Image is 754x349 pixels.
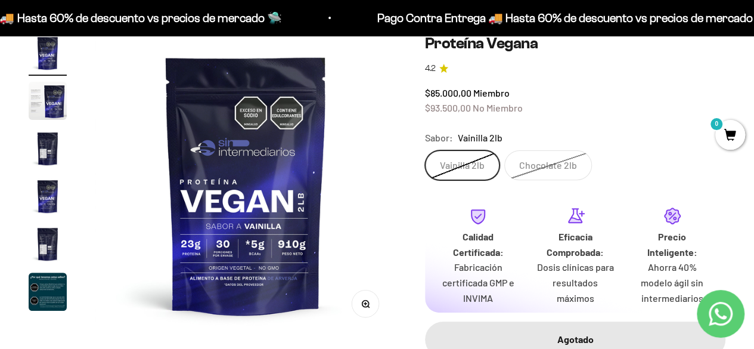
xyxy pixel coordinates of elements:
[452,231,503,258] strong: Calidad Certificada:
[95,34,396,335] img: Proteína Vegana
[29,177,67,215] img: Proteína Vegana
[439,260,517,305] p: Fabricación certificada GMP e INVIMA
[449,332,702,347] div: Agotado
[458,130,502,146] span: Vainilla 2lb
[473,87,510,98] span: Miembro
[29,225,67,267] button: Ir al artículo 5
[536,260,614,305] p: Dosis clínicas para resultados máximos
[647,231,697,258] strong: Precio Inteligente:
[29,82,67,120] img: Proteína Vegana
[29,177,67,219] button: Ir al artículo 4
[547,231,604,258] strong: Eficacia Comprobada:
[29,34,67,76] button: Ir al artículo 1
[425,62,725,75] a: 4.24.2 de 5.0 estrellas
[709,117,724,131] mark: 0
[29,129,67,168] img: Proteína Vegana
[29,82,67,123] button: Ir al artículo 2
[473,102,523,113] span: No Miembro
[633,260,711,305] p: Ahorra 40% modelo ágil sin intermediarios
[425,87,471,98] span: $85.000,00
[425,62,436,75] span: 4.2
[425,130,453,146] legend: Sabor:
[29,273,67,314] button: Ir al artículo 6
[29,225,67,263] img: Proteína Vegana
[715,129,745,143] a: 0
[425,34,725,52] h1: Proteína Vegana
[29,129,67,171] button: Ir al artículo 3
[29,34,67,72] img: Proteína Vegana
[29,273,67,311] img: Proteína Vegana
[425,102,471,113] span: $93.500,00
